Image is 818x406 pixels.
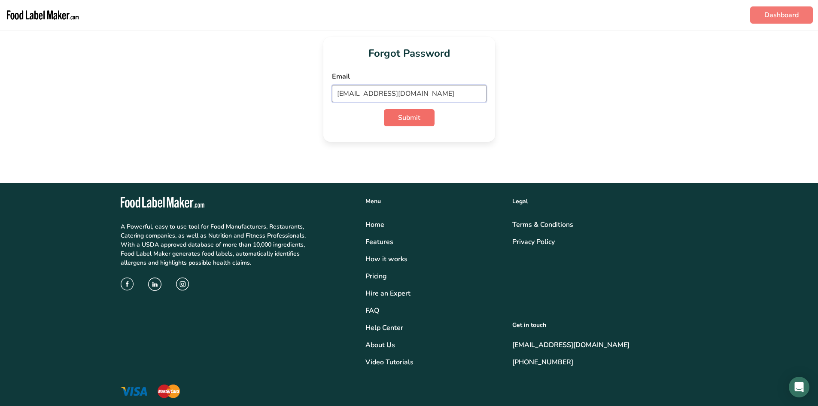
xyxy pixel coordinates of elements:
[365,288,502,299] a: Hire an Expert
[365,271,502,281] a: Pricing
[121,222,308,267] p: A Powerful, easy to use tool for Food Manufacturers, Restaurants, Catering companies, as well as ...
[512,220,698,230] a: Terms & Conditions
[365,357,502,367] a: Video Tutorials
[121,387,147,396] img: visa
[365,323,502,333] a: Help Center
[398,113,420,123] span: Submit
[365,254,502,264] div: How it works
[365,305,502,316] a: FAQ
[750,6,813,24] a: Dashboard
[512,340,698,350] a: [EMAIL_ADDRESS][DOMAIN_NAME]
[365,197,502,206] div: Menu
[512,197,698,206] div: Legal
[365,237,502,247] a: Features
[789,377,809,397] div: Open Intercom Messenger
[365,340,502,350] a: About Us
[365,220,502,230] a: Home
[332,46,487,61] h1: Forgot Password
[512,237,698,247] a: Privacy Policy
[332,71,487,82] label: Email
[384,109,435,126] button: Submit
[5,3,80,27] img: Food Label Maker
[512,321,698,330] div: Get in touch
[512,357,698,367] a: [PHONE_NUMBER]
